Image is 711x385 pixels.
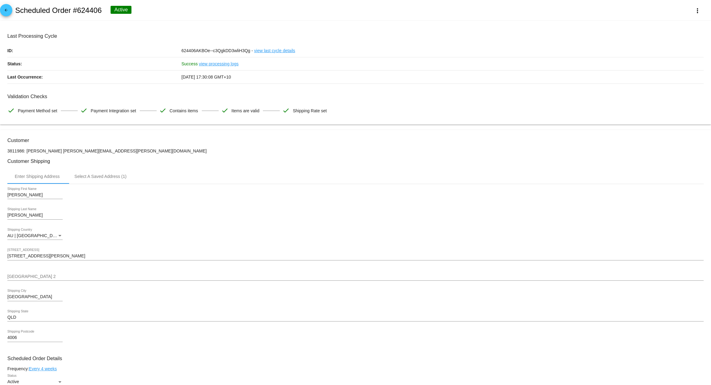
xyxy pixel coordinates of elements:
[7,107,15,114] mat-icon: check
[7,193,63,198] input: Shipping First Name
[18,104,57,117] span: Payment Method set
[29,366,57,371] a: Every 4 weeks
[7,33,704,39] h3: Last Processing Cycle
[7,366,704,371] div: Frequency:
[159,107,166,114] mat-icon: check
[7,137,704,143] h3: Customer
[7,71,182,83] p: Last Occurrence:
[221,107,229,114] mat-icon: check
[293,104,327,117] span: Shipping Rate set
[199,57,239,70] a: view processing logs
[7,233,63,238] mat-select: Shipping Country
[7,94,704,99] h3: Validation Checks
[7,274,704,279] input: Shipping Street 2
[694,7,701,14] mat-icon: more_vert
[15,174,60,179] div: Enter Shipping Address
[7,148,704,153] p: 3811986: [PERSON_NAME] [PERSON_NAME][EMAIL_ADDRESS][PERSON_NAME][DOMAIN_NAME]
[15,6,102,15] h2: Scheduled Order #624406
[170,104,198,117] span: Contains items
[7,158,704,164] h3: Customer Shipping
[7,213,63,218] input: Shipping Last Name
[74,174,127,179] div: Select A Saved Address (1)
[254,44,295,57] a: view last cycle details
[7,233,62,238] span: AU | [GEOGRAPHIC_DATA]
[182,61,198,66] span: Success
[232,104,260,117] span: Items are valid
[2,8,10,15] mat-icon: arrow_back
[7,379,63,384] mat-select: Status
[7,44,182,57] p: ID:
[7,254,704,259] input: Shipping Street 1
[7,57,182,70] p: Status:
[7,315,704,320] input: Shipping State
[111,6,131,14] div: Active
[182,48,253,53] span: 624406AKBOe--c3QgkDD3wliH3Qg -
[7,379,19,384] span: Active
[7,356,704,361] h3: Scheduled Order Details
[182,75,231,79] span: [DATE] 17:30:08 GMT+10
[282,107,290,114] mat-icon: check
[80,107,88,114] mat-icon: check
[91,104,136,117] span: Payment Integration set
[7,295,63,299] input: Shipping City
[7,335,63,340] input: Shipping Postcode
